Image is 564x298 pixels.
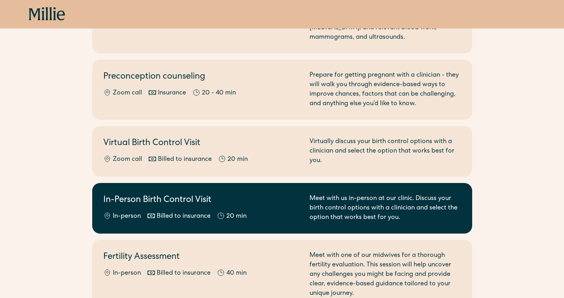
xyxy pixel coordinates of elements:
[157,269,211,278] div: Billed to insurance
[228,155,248,164] div: 20 min
[113,89,142,98] div: Zoom call
[92,60,472,120] a: Preconception counselingZoom callInsurance20 - 40 minPrepare for getting pregnant with a clinicia...
[92,126,472,177] a: Virtual Birth Control VisitZoom callBilled to insurance20 minVirtually discuss your birth control...
[103,194,300,207] h2: In-Person Birth Control Visit
[226,212,247,221] div: 20 min
[113,269,141,278] div: In-person
[310,194,461,223] div: Meet with us in-person at our clinic. Discuss your birth control options with a clinician and sel...
[310,137,461,166] div: Virtually discuss your birth control options with a clinician and select the option that works be...
[158,155,212,164] div: Billed to insurance
[157,212,211,221] div: Billed to insurance
[113,212,141,221] div: In-person
[103,137,300,150] h2: Virtual Birth Control Visit
[226,269,247,278] div: 40 min
[92,183,472,234] a: In-Person Birth Control VisitIn-personBilled to insurance20 minMeet with us in-person at our clin...
[310,71,461,109] div: Prepare for getting pregnant with a clinician - they will walk you through evidence-based ways to...
[113,155,142,164] div: Zoom call
[103,251,300,264] h2: Fertility Assessment
[202,89,236,98] div: 20 - 40 min
[103,71,300,84] h2: Preconception counseling
[158,89,186,98] div: Insurance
